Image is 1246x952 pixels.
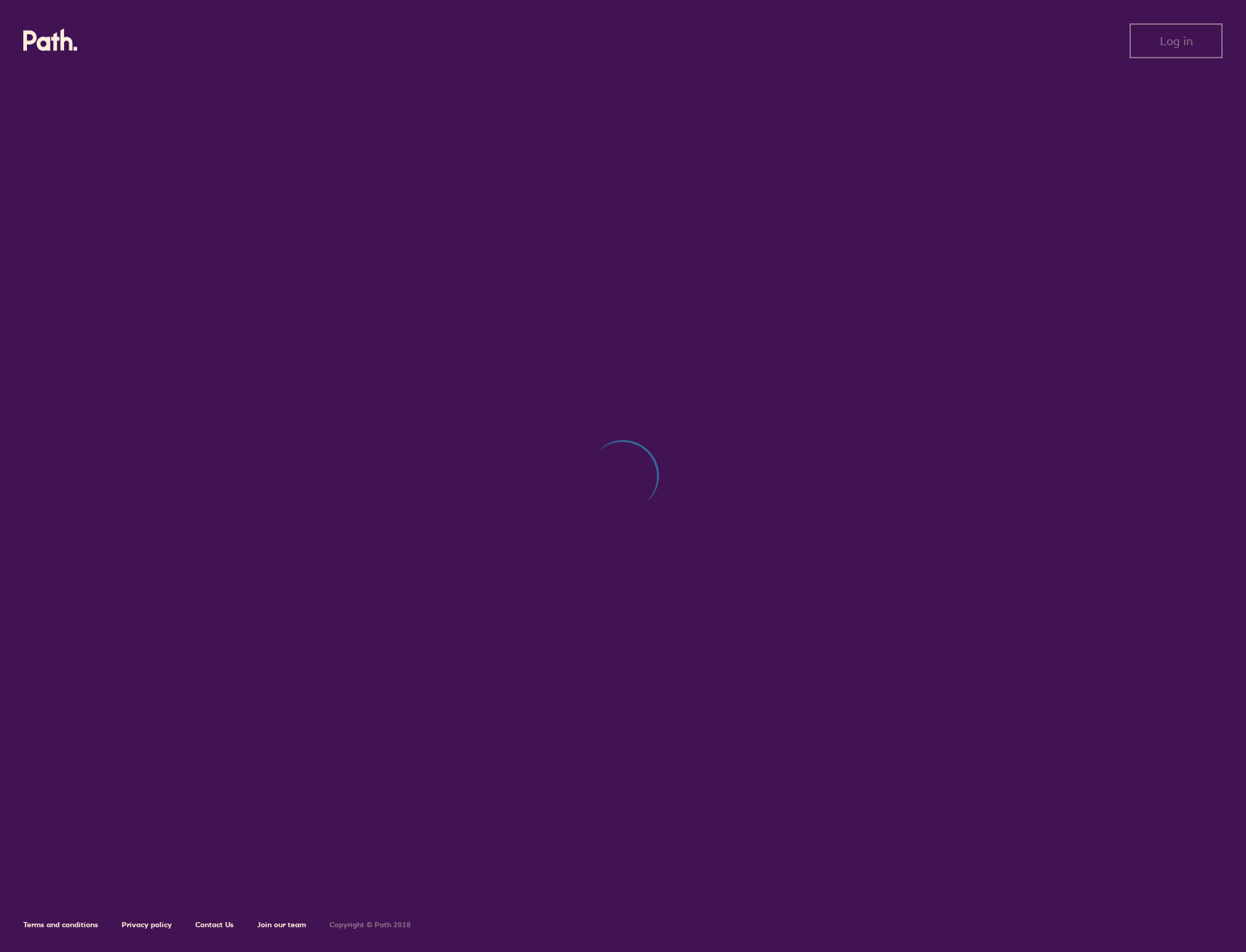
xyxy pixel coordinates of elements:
[257,920,306,929] a: Join our team
[122,920,172,929] a: Privacy policy
[1160,34,1193,47] span: Log in
[329,921,411,929] h6: Copyright © Path 2018
[195,920,234,929] a: Contact Us
[1129,23,1223,58] button: Log in
[23,920,98,929] a: Terms and conditions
